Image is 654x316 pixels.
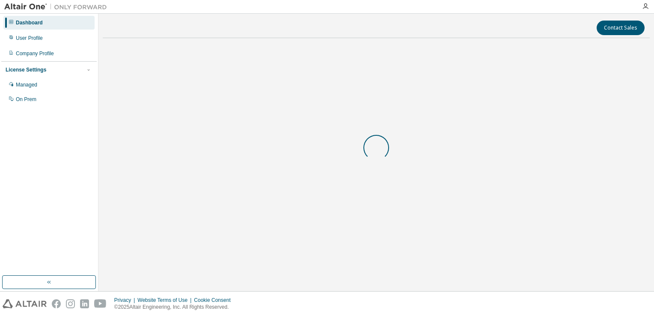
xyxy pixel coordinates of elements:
div: Website Terms of Use [137,297,194,304]
div: Privacy [114,297,137,304]
img: instagram.svg [66,299,75,308]
p: © 2025 Altair Engineering, Inc. All Rights Reserved. [114,304,236,311]
div: On Prem [16,96,36,103]
div: User Profile [16,35,43,42]
img: Altair One [4,3,111,11]
div: Cookie Consent [194,297,235,304]
button: Contact Sales [597,21,645,35]
div: Managed [16,81,37,88]
img: altair_logo.svg [3,299,47,308]
div: License Settings [6,66,46,73]
div: Company Profile [16,50,54,57]
img: youtube.svg [94,299,107,308]
img: linkedin.svg [80,299,89,308]
div: Dashboard [16,19,43,26]
img: facebook.svg [52,299,61,308]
